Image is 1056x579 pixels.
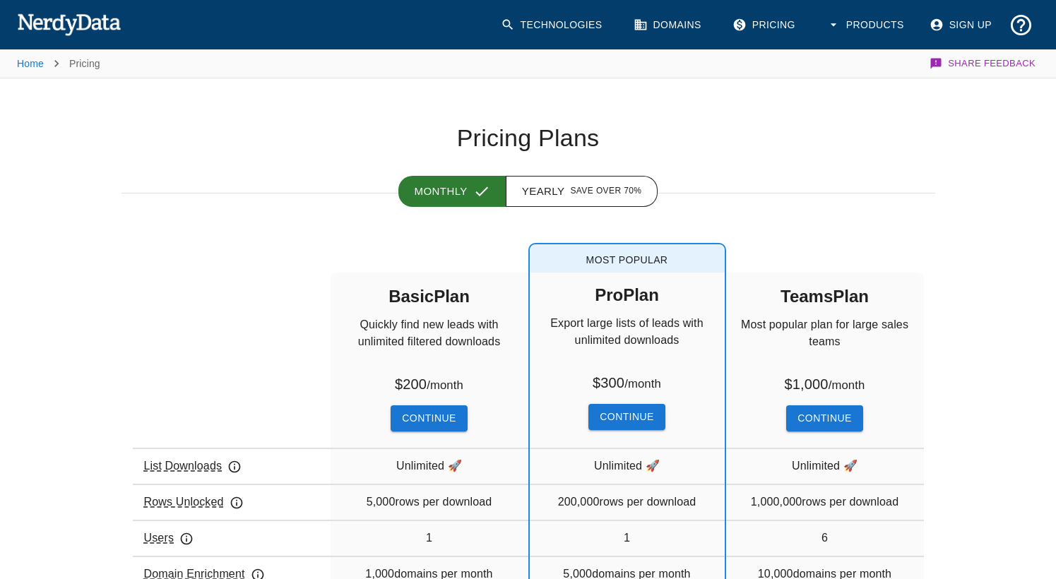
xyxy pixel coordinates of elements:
h6: $ 300 [593,371,661,393]
button: Continue [786,405,862,431]
a: Technologies [492,7,614,43]
a: Domains [625,7,713,43]
p: Users [144,530,194,547]
div: 1,000,000 rows per download [726,484,924,519]
span: Save over 70% [570,184,641,198]
h1: Pricing Plans [121,124,935,153]
button: Yearly Save over 70% [506,176,658,207]
div: Unlimited 🚀 [331,448,528,483]
h6: $ 1,000 [785,373,865,394]
p: Quickly find new leads with unlimited filtered downloads [331,316,528,373]
button: Products [818,7,915,43]
h5: Pro Plan [595,273,659,315]
div: 1 [331,520,528,555]
a: Pricing [724,7,807,43]
h5: Basic Plan [388,274,470,316]
p: Pricing [69,56,100,71]
div: Unlimited 🚀 [530,448,725,483]
button: Monthly [398,176,506,207]
h6: $ 200 [395,373,463,394]
div: 6 [726,520,924,555]
button: Continue [391,405,467,431]
small: / month [427,378,463,392]
p: Rows Unlocked [144,494,244,511]
small: / month [829,378,865,392]
button: Share Feedback [927,49,1039,78]
div: 200,000 rows per download [530,484,725,519]
h5: Teams Plan [781,274,869,316]
div: 5,000 rows per download [331,484,528,519]
p: Most popular plan for large sales teams [726,316,924,373]
img: NerdyData.com [17,10,121,38]
a: Home [17,58,44,69]
nav: breadcrumb [17,49,100,78]
div: 1 [530,520,725,555]
div: Unlimited 🚀 [726,448,924,483]
a: Sign Up [921,7,1003,43]
button: Support and Documentation [1003,7,1039,43]
p: List Downloads [144,458,242,474]
small: / month [624,377,661,390]
button: Continue [588,404,665,430]
span: Most Popular [530,244,725,273]
p: Export large lists of leads with unlimited downloads [530,315,725,371]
